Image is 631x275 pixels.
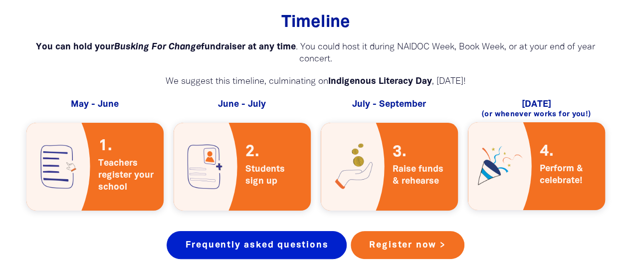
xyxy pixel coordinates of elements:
span: Raise funds & rehearse [393,163,450,187]
a: Frequently asked questions [167,231,347,259]
a: Teachers register your school [26,123,164,211]
span: Teachers register your school [98,157,156,193]
span: Students sign up [245,163,303,187]
span: [DATE] [522,100,551,108]
span: Perform & celebrate! [540,163,597,187]
img: raisley-icons-register-school-png-3732de.png [26,123,90,211]
strong: Indigenous Literacy Day [328,77,432,85]
img: raisley-icons-student-register-png-4ab5c4.png [174,123,237,211]
img: raisley-icons-donate-png-d2cf9a.png [321,123,385,211]
p: . You could host it during NAIDOC Week, Book Week, or at your end of year concert. [26,41,605,65]
span: June - July [218,100,266,108]
span: (or whenever works for you!) [482,111,591,118]
strong: You can hold your [36,43,114,51]
span: May - June [71,100,119,108]
span: July - September [352,100,426,108]
a: Students sign up [174,123,311,211]
em: Busking For Change [114,43,201,51]
a: Register now > [351,231,464,259]
strong: fundraiser at any time [201,43,296,51]
p: We suggest this timeline, culminating on , [DATE]! [26,76,605,88]
span: Timeline [281,15,350,30]
img: raisley-icons-celebrate-png-d9ba48.png [468,122,532,210]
